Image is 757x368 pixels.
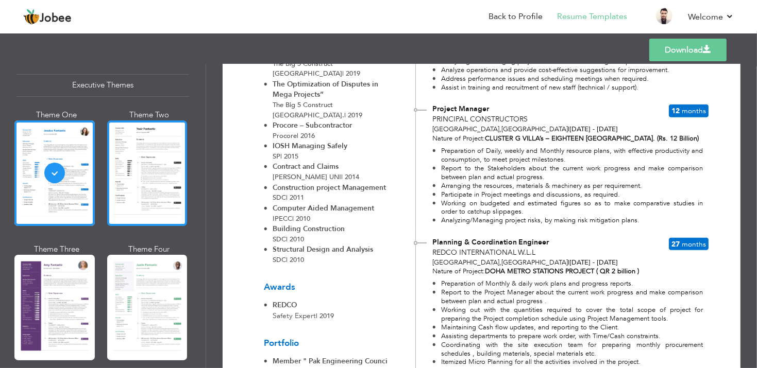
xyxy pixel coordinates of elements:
img: Profile Img [656,8,672,24]
span: | [341,172,343,182]
li: Working on budgeted and estimated figures so as to make comparative studies in order to catchup s... [432,199,703,217]
p: SDC [273,255,389,266]
span: Principal constructors [432,114,528,124]
h3: Awards [264,283,389,292]
a: Download [649,39,727,61]
span: Contract and Claims [273,162,339,171]
span: REDCO [273,300,297,310]
li: Arranging the resources, materials & machinery as per requirement. [432,182,703,190]
li: Assist in training and recruitment of new staff (technical / support). [432,83,703,92]
span: Construction project Management [273,183,386,192]
span: , [499,258,501,267]
a: Jobee [23,9,72,25]
span: Building Construction [273,224,345,234]
div: Theme Four [109,244,190,255]
span: 2019 [346,69,360,78]
li: Itemized Micro Planning for all the activities involved in the project. [432,358,703,366]
span: 2015 [284,152,298,161]
div: Executive Themes [16,74,189,96]
span: | [286,255,288,265]
li: Analyzing/Managing project risks, by making risk mitigation plans. [432,216,703,225]
span: , [499,125,501,134]
span: | [280,152,282,161]
span: Safety Expert [273,311,316,321]
li: Preparation of Daily, weekly and Monthly resource plans, with effective productivity and consumpt... [432,147,703,164]
div: Theme One [16,110,97,120]
span: [DATE] - [DATE] [568,125,618,134]
p: The Big 5 Construct [GEOGRAPHIC_DATA] [273,59,389,79]
p: SP [273,152,389,162]
strong: DOHA METRO STATIONS PROJECT ( QR 2 billion ) [485,267,639,276]
div: Theme Two [109,110,190,120]
span: | [292,214,294,223]
li: Working out with the quantities required to cover the total scope of project for preparing the Pr... [432,306,703,323]
span: | [286,235,288,244]
li: Maintaining Cash flow updates, and reporting to the Client. [432,323,703,332]
a: Resume Templates [557,11,627,23]
li: Address performance issues and scheduling meetings when required. [432,75,703,83]
strong: CLUSTER G VILLA’s – EIGHTEEN [GEOGRAPHIC_DATA]. (Rs. 12 Billion) [485,134,699,143]
span: [GEOGRAPHIC_DATA] [GEOGRAPHIC_DATA] [432,258,568,267]
span: | 2019 [316,311,334,321]
li: Preparation of Monthly & daily work plans and progress reports. [432,279,703,288]
span: | [286,193,288,202]
img: jobee.io [23,9,40,25]
p: The Big 5 Construct [GEOGRAPHIC_DATA]. [273,100,389,120]
span: [GEOGRAPHIC_DATA] [GEOGRAPHIC_DATA] [432,125,568,134]
li: Participate in Project meetings and discussions, as required. [432,190,703,199]
span: The Optimization of Disputes in Mega Projects” [273,79,378,100]
span: Planning & Coordination Engineer [432,237,549,247]
span: 2010 [296,214,310,223]
span: | [568,258,570,267]
a: Back to Profile [489,11,543,23]
li: Analyze operations and provide cost-effective suggestions for improvement. [432,66,703,75]
span: IOSH Managing Safely [273,141,347,151]
h3: Portfolio [264,339,389,348]
span: Procore – Subcontractor [273,120,352,130]
div: Nature of Project: [416,134,709,230]
p: SDC [273,193,389,203]
p: SDC [273,235,389,245]
span: 2011 [290,193,304,202]
span: Computer Aided Management [273,203,374,213]
p: IPECC [273,214,389,224]
div: Theme Three [16,244,97,255]
span: Jobee [40,13,72,24]
span: 2016 [300,131,315,141]
li: Coordinating with the site execution team for preparing monthly procurement schedules , building ... [432,341,703,358]
a: Welcome [688,11,734,23]
span: 2010 [290,255,304,265]
span: REDCO International W.L.L [432,248,536,257]
span: 27 [671,239,680,249]
span: 12 [671,106,680,116]
span: Project Manager [432,104,489,114]
span: 2010 [290,235,304,244]
span: Months [682,239,706,249]
span: [DATE] - [DATE] [568,258,618,267]
li: Assisting departments to prepare work order, with Time/Cash constraints. [432,332,703,341]
p: Procore [273,131,389,142]
span: | [344,111,346,120]
span: 2019 [348,111,362,120]
p: [PERSON_NAME] UNI [273,172,389,183]
span: Months [682,106,706,116]
span: 2014 [345,172,359,182]
span: | [342,69,344,78]
span: | [297,131,298,141]
li: Report to the Stakeholders about the current work progress and make comparison between plan and a... [432,164,703,182]
li: Report to the Project Manager about the current work progress and make comparison between plan an... [432,288,703,306]
span: | [568,125,570,134]
span: Structural Design and Analysis [273,244,373,254]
